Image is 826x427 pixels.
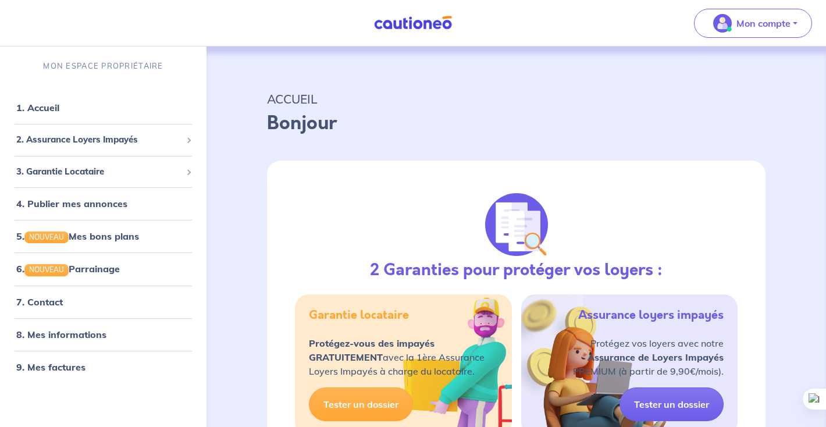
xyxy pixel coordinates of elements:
h3: 2 Garanties pour protéger vos loyers : [370,261,663,280]
div: 5.NOUVEAUMes bons plans [5,225,202,248]
a: 5.NOUVEAUMes bons plans [16,230,139,242]
div: 8. Mes informations [5,323,202,346]
div: 2. Assurance Loyers Impayés [5,129,202,151]
a: 9. Mes factures [16,361,86,373]
p: ACCUEIL [267,88,766,109]
div: 1. Accueil [5,96,202,119]
p: Mon compte [736,16,791,30]
a: 1. Accueil [16,102,59,113]
h5: Assurance loyers impayés [578,308,724,322]
a: Tester un dossier [309,387,413,421]
a: Tester un dossier [619,387,724,421]
img: illu_account_valid_menu.svg [713,14,732,33]
a: 8. Mes informations [16,329,106,340]
a: 4. Publier mes annonces [16,198,127,209]
a: 7. Contact [16,296,63,308]
strong: Assurance de Loyers Impayés [588,351,724,363]
strong: Protégez-vous des impayés GRATUITEMENT [309,337,435,363]
div: 7. Contact [5,290,202,314]
p: MON ESPACE PROPRIÉTAIRE [43,61,163,72]
div: 6.NOUVEAUParrainage [5,257,202,280]
div: 9. Mes factures [5,355,202,379]
a: 6.NOUVEAUParrainage [16,263,120,275]
span: 3. Garantie Locataire [16,165,181,179]
p: Bonjour [267,109,766,137]
img: Cautioneo [369,16,457,30]
img: justif-loupe [485,193,548,256]
h5: Garantie locataire [309,308,409,322]
span: 2. Assurance Loyers Impayés [16,133,181,147]
div: 4. Publier mes annonces [5,192,202,215]
p: avec la 1ère Assurance Loyers Impayés à charge du locataire. [309,336,485,378]
p: Protégez vos loyers avec notre PREMIUM (à partir de 9,90€/mois). [573,336,724,378]
button: illu_account_valid_menu.svgMon compte [694,9,812,38]
div: 3. Garantie Locataire [5,161,202,183]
